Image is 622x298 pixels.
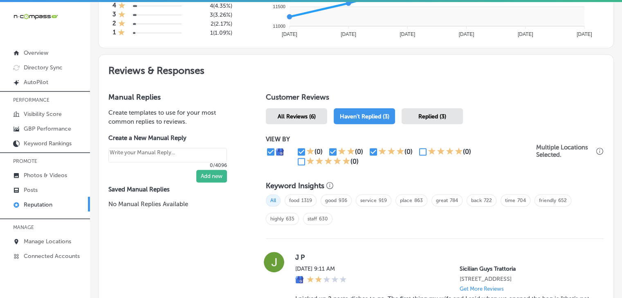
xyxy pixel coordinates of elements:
label: Create a New Manual Reply [108,134,227,142]
tspan: [DATE] [282,31,297,37]
p: VIEW BY [266,136,536,143]
img: logo_orange.svg [13,13,20,20]
a: 919 [379,198,387,203]
p: Reputation [24,201,52,208]
img: tab_domain_overview_orange.svg [22,47,29,54]
div: (0) [355,148,363,156]
p: Overview [24,49,48,56]
div: 4 Stars [428,147,463,157]
tspan: [DATE] [458,31,474,37]
label: [DATE] 9:11 AM [295,265,347,272]
p: AutoPilot [24,79,48,86]
tspan: [DATE] [400,31,415,37]
h5: 1 ( 1.09% ) [193,29,232,36]
h5: 2 ( 2.17% ) [193,20,232,27]
p: Get More Reviews [460,286,504,292]
a: 704 [517,198,526,203]
p: Connected Accounts [24,253,80,260]
p: No Manual Replies Available [108,200,240,209]
h4: 4 [112,2,116,11]
h3: Manual Replies [108,93,240,102]
div: 3 Stars [378,147,404,157]
p: Visibility Score [24,111,62,118]
div: 1 Star [118,11,126,20]
p: Directory Sync [24,64,63,71]
p: Keyword Rankings [24,140,72,147]
h5: 3 ( 3.26% ) [193,11,232,18]
h3: Keyword Insights [266,181,324,190]
h4: 1 [113,29,116,38]
a: service [360,198,377,203]
div: v 4.0.25 [23,13,40,20]
tspan: [DATE] [517,31,533,37]
a: 936 [339,198,347,203]
tspan: 11500 [273,4,285,9]
a: 652 [558,198,567,203]
p: Photos & Videos [24,172,67,179]
h4: 2 [112,20,116,29]
div: 1 Star [306,147,314,157]
a: back [471,198,482,203]
div: 5 Stars [306,157,350,167]
span: All [266,194,281,207]
div: (0) [463,148,471,156]
div: Keywords by Traffic [90,48,138,53]
a: place [400,198,412,203]
span: Replied (3) [418,113,446,120]
a: 630 [319,216,328,222]
button: Add new [196,170,227,182]
textarea: Create your Quick Reply [108,148,227,162]
tspan: 11000 [273,24,285,29]
a: friendly [539,198,556,203]
label: Saved Manual Replies [108,186,240,193]
a: staff [308,216,317,222]
div: Domain: [DOMAIN_NAME] [21,21,90,28]
div: Domain Overview [31,48,73,53]
div: 1 Star [118,2,126,11]
p: Posts [24,187,38,193]
div: (0) [404,148,413,156]
img: website_grey.svg [13,21,20,28]
a: 784 [450,198,458,203]
h5: 4 ( 4.35% ) [193,2,232,9]
div: 2 Stars [307,276,347,285]
a: time [505,198,515,203]
h1: Customer Reviews [266,93,604,105]
div: 1 Star [118,20,126,29]
p: GBP Performance [24,125,71,132]
tspan: [DATE] [341,31,356,37]
div: 1 Star [118,29,125,38]
span: All Reviews (6) [278,113,316,120]
h2: Reviews & Responses [99,55,613,83]
a: highly [270,216,284,222]
p: 9800 W Skye Canyon Park Dr Suite 190 [460,276,591,282]
img: tab_keywords_by_traffic_grey.svg [81,47,88,54]
p: Manage Locations [24,238,71,245]
div: 2 Stars [338,147,355,157]
a: 863 [414,198,423,203]
label: J P [295,253,591,261]
a: 635 [286,216,294,222]
p: 0/4096 [108,162,227,168]
div: (0) [350,158,359,165]
a: great [436,198,448,203]
span: Haven't Replied (3) [340,113,389,120]
a: 722 [484,198,492,203]
a: food [289,198,299,203]
tspan: [DATE] [577,31,592,37]
a: 1319 [301,198,312,203]
img: 660ab0bf-5cc7-4cb8-ba1c-48b5ae0f18e60NCTV_CLogo_TV_Black_-500x88.png [13,13,58,20]
p: Create templates to use for your most common replies to reviews. [108,108,240,126]
h4: 3 [112,11,116,20]
p: Multiple Locations Selected. [536,144,594,158]
div: (0) [314,148,323,156]
p: Sicilian Guys Trattoria [460,265,591,272]
a: good [325,198,337,203]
